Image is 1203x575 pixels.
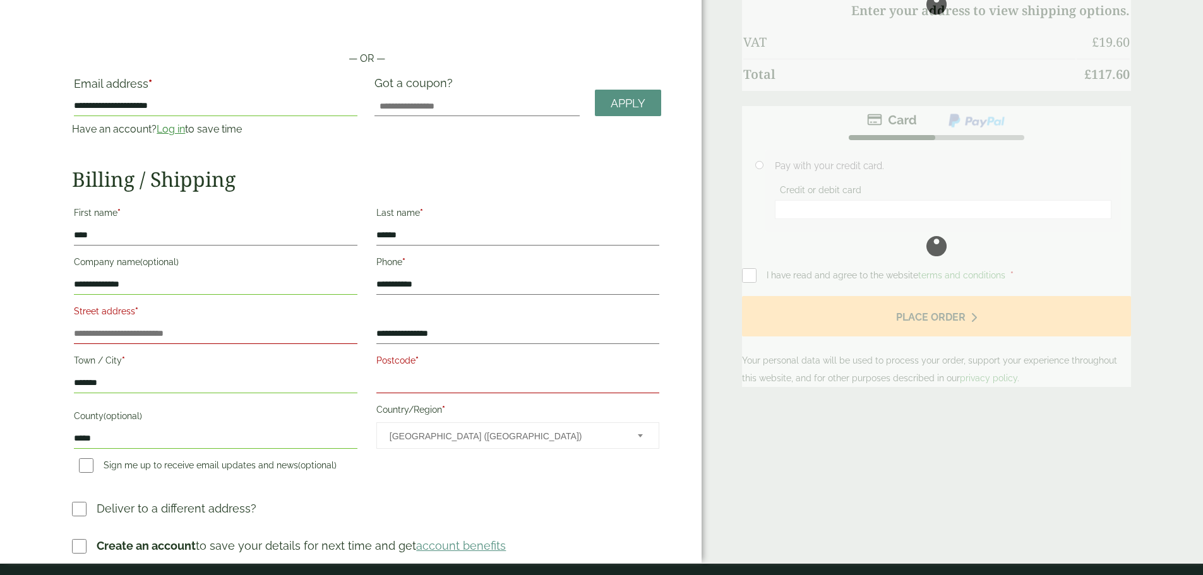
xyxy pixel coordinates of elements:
[117,208,121,218] abbr: required
[376,401,659,422] label: Country/Region
[416,355,419,365] abbr: required
[74,302,357,324] label: Street address
[140,257,179,267] span: (optional)
[298,460,337,470] span: (optional)
[376,352,659,373] label: Postcode
[374,76,458,96] label: Got a coupon?
[122,355,125,365] abbr: required
[376,253,659,275] label: Phone
[74,253,357,275] label: Company name
[72,167,661,191] h2: Billing / Shipping
[390,423,621,449] span: United Kingdom (UK)
[97,537,506,554] p: to save your details for next time and get
[420,208,423,218] abbr: required
[74,352,357,373] label: Town / City
[135,306,138,316] abbr: required
[416,539,506,552] a: account benefits
[74,407,357,429] label: County
[74,204,357,225] label: First name
[148,77,152,90] abbr: required
[72,51,661,66] p: — OR —
[74,460,342,474] label: Sign me up to receive email updates and news
[611,97,645,110] span: Apply
[72,122,359,137] p: Have an account? to save time
[376,204,659,225] label: Last name
[376,422,659,449] span: Country/Region
[97,539,196,552] strong: Create an account
[72,11,661,36] iframe: Secure payment button frame
[74,78,357,96] label: Email address
[157,123,185,135] a: Log in
[79,458,93,473] input: Sign me up to receive email updates and news(optional)
[595,90,661,117] a: Apply
[97,500,256,517] p: Deliver to a different address?
[402,257,405,267] abbr: required
[104,411,142,421] span: (optional)
[442,405,445,415] abbr: required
